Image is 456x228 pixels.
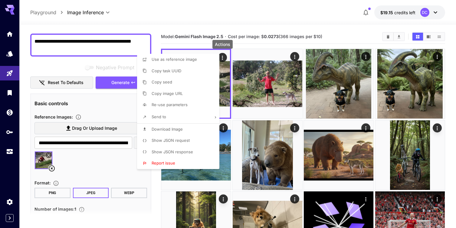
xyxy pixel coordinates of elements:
[152,149,193,154] span: Show JSON response
[152,127,183,132] span: Download Image
[152,161,175,165] span: Report issue
[152,91,183,96] span: Copy image URL
[152,138,190,143] span: Show JSON request
[152,68,181,73] span: Copy task UUID
[152,80,172,84] span: Copy seed
[152,57,197,62] span: Use as reference image
[152,114,166,119] span: Send to
[212,40,233,49] div: Actions
[152,102,188,107] span: Re-use parameters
